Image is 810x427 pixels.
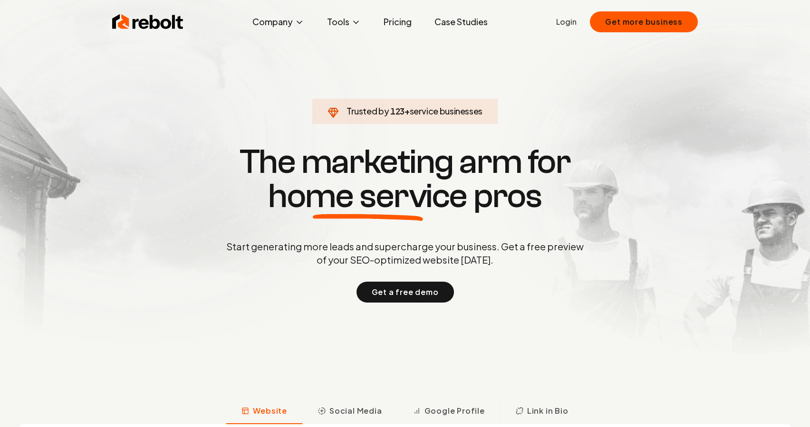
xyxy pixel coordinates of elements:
[424,405,485,417] span: Google Profile
[177,145,633,213] h1: The marketing arm for pros
[390,104,405,118] span: 123
[347,105,389,116] span: Trusted by
[224,240,586,266] p: Start generating more leads and supercharge your business. Get a free preview of your SEO-optimiz...
[556,16,577,28] a: Login
[253,405,287,417] span: Website
[226,399,302,424] button: Website
[112,12,183,31] img: Rebolt Logo
[319,12,368,31] button: Tools
[329,405,382,417] span: Social Media
[245,12,312,31] button: Company
[357,282,454,303] button: Get a free demo
[376,12,419,31] a: Pricing
[397,399,500,424] button: Google Profile
[427,12,495,31] a: Case Studies
[302,399,397,424] button: Social Media
[405,105,410,116] span: +
[527,405,569,417] span: Link in Bio
[500,399,584,424] button: Link in Bio
[268,179,467,213] span: home service
[590,11,698,32] button: Get more business
[410,105,483,116] span: service businesses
